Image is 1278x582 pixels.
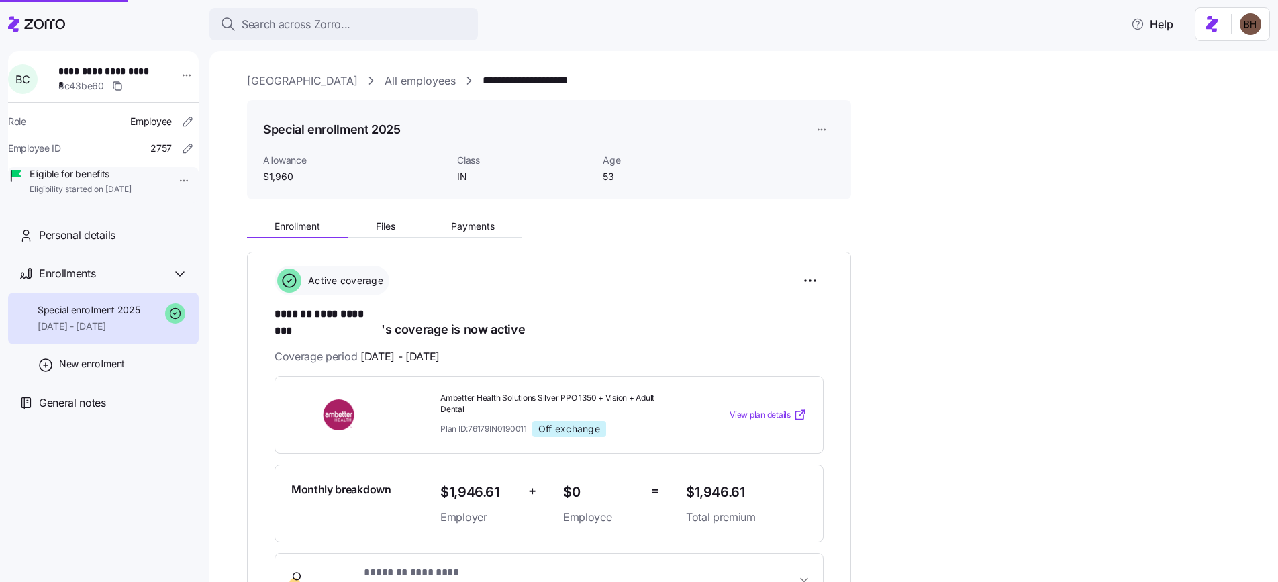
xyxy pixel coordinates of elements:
[440,509,518,526] span: Employer
[1131,16,1173,32] span: Help
[39,265,95,282] span: Enrollments
[8,115,26,128] span: Role
[360,348,440,365] span: [DATE] - [DATE]
[263,154,446,167] span: Allowance
[150,142,172,155] span: 2757
[263,170,446,183] span: $1,960
[451,222,495,231] span: Payments
[440,393,675,416] span: Ambetter Health Solutions Silver PPO 1350 + Vision + Adult Dental
[376,222,395,231] span: Files
[457,154,592,167] span: Class
[730,408,807,422] a: View plan details
[263,121,401,138] h1: Special enrollment 2025
[440,423,527,434] span: Plan ID: 76179IN0190011
[247,72,358,89] a: [GEOGRAPHIC_DATA]
[15,74,30,85] span: B C
[275,348,440,365] span: Coverage period
[563,509,640,526] span: Employee
[38,303,140,317] span: Special enrollment 2025
[1240,13,1261,35] img: c3c218ad70e66eeb89914ccc98a2927c
[651,481,659,501] span: =
[538,423,600,435] span: Off exchange
[242,16,350,33] span: Search across Zorro...
[291,481,391,498] span: Monthly breakdown
[385,72,456,89] a: All employees
[30,167,132,181] span: Eligible for benefits
[440,481,518,503] span: $1,946.61
[291,399,388,430] img: Ambetter
[58,79,104,93] span: 8c43be60
[686,509,807,526] span: Total premium
[130,115,172,128] span: Employee
[39,227,115,244] span: Personal details
[686,481,807,503] span: $1,946.61
[30,184,132,195] span: Eligibility started on [DATE]
[275,306,824,338] h1: 's coverage is now active
[59,357,125,371] span: New enrollment
[603,154,738,167] span: Age
[38,320,140,333] span: [DATE] - [DATE]
[603,170,738,183] span: 53
[528,481,536,501] span: +
[8,142,61,155] span: Employee ID
[457,170,592,183] span: IN
[39,395,106,411] span: General notes
[730,409,791,422] span: View plan details
[304,274,383,287] span: Active coverage
[275,222,320,231] span: Enrollment
[1120,11,1184,38] button: Help
[209,8,478,40] button: Search across Zorro...
[563,481,640,503] span: $0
